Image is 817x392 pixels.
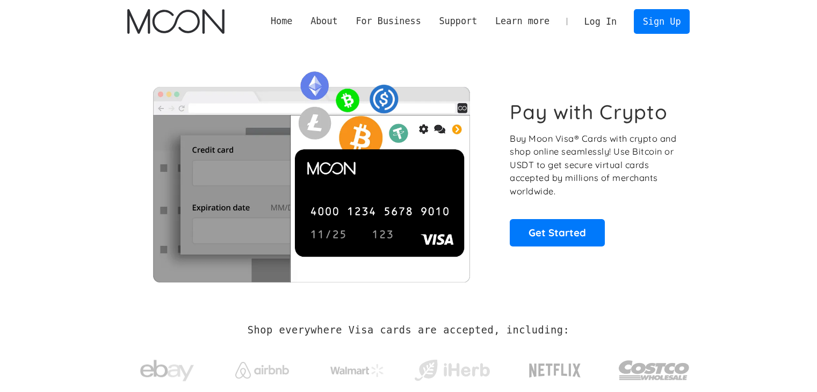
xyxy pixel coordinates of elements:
a: Airbnb [222,351,302,384]
div: For Business [347,14,430,28]
img: Walmart [330,364,384,377]
div: Support [430,14,486,28]
div: Support [439,14,477,28]
p: Buy Moon Visa® Cards with crypto and shop online seamlessly! Use Bitcoin or USDT to get secure vi... [510,132,678,198]
a: Get Started [510,219,605,246]
img: Netflix [528,357,582,384]
div: About [301,14,346,28]
a: Log In [575,10,626,33]
div: Learn more [486,14,559,28]
h2: Shop everywhere Visa cards are accepted, including: [248,324,569,336]
img: Moon Cards let you spend your crypto anywhere Visa is accepted. [127,64,495,282]
div: For Business [356,14,421,28]
a: Home [262,14,301,28]
img: iHerb [412,357,492,384]
img: ebay [140,354,194,388]
img: Airbnb [235,362,289,379]
div: Learn more [495,14,550,28]
a: Walmart [317,353,397,382]
div: About [310,14,338,28]
img: Costco [618,350,690,390]
a: Netflix [507,346,603,389]
a: home [127,9,225,34]
img: Moon Logo [127,9,225,34]
a: Sign Up [634,9,690,33]
a: iHerb [412,346,492,390]
h1: Pay with Crypto [510,100,668,124]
